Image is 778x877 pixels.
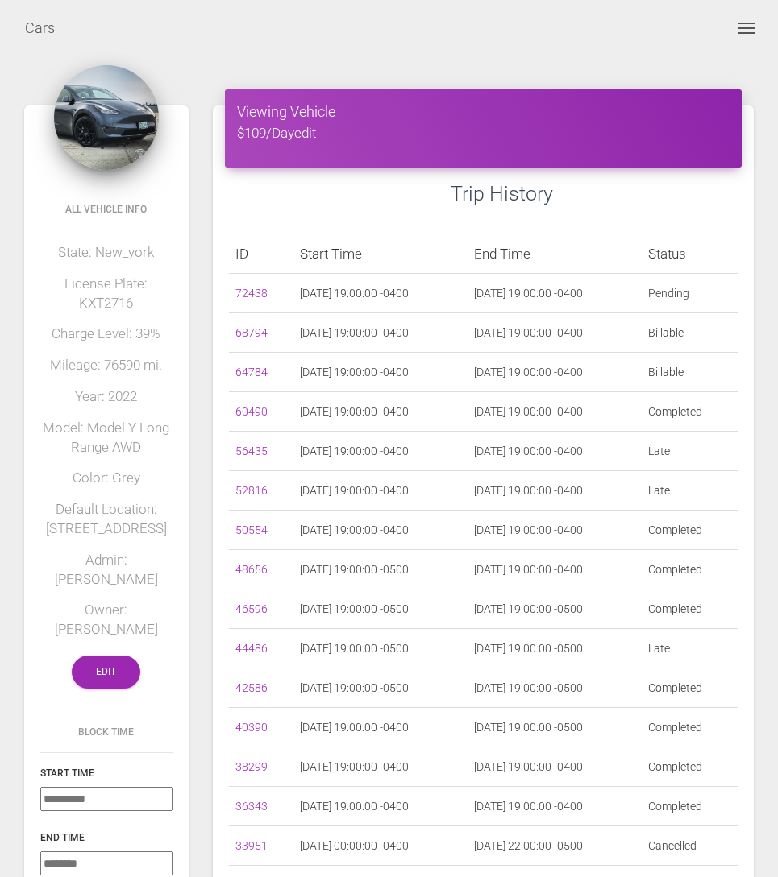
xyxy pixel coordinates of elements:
[40,387,173,407] h5: Year: 2022
[40,325,173,344] h5: Charge Level: 39%
[293,432,468,471] td: [DATE] 19:00:00 -0400
[468,668,642,708] td: [DATE] 19:00:00 -0500
[293,668,468,708] td: [DATE] 19:00:00 -0500
[237,124,730,143] h5: $109/Day
[40,500,173,539] h5: Default Location: [STREET_ADDRESS]
[468,747,642,787] td: [DATE] 19:00:00 -0400
[468,392,642,432] td: [DATE] 19:00:00 -0400
[293,589,468,629] td: [DATE] 19:00:00 -0500
[235,642,268,655] a: 44486
[293,234,468,274] th: Start Time
[642,234,738,274] th: Status
[293,313,468,353] td: [DATE] 19:00:00 -0400
[468,432,642,471] td: [DATE] 19:00:00 -0400
[25,8,55,48] a: Cars
[468,313,642,353] td: [DATE] 19:00:00 -0400
[72,656,140,689] a: Edit
[642,511,738,550] td: Completed
[451,180,738,208] h3: Trip History
[293,511,468,550] td: [DATE] 19:00:00 -0400
[468,471,642,511] td: [DATE] 19:00:00 -0400
[293,629,468,668] td: [DATE] 19:00:00 -0500
[235,523,268,536] a: 50554
[642,629,738,668] td: Late
[642,392,738,432] td: Completed
[40,766,173,780] h6: Start Time
[642,787,738,826] td: Completed
[468,589,642,629] td: [DATE] 19:00:00 -0500
[642,668,738,708] td: Completed
[235,287,268,300] a: 72438
[40,551,173,589] h5: Admin: [PERSON_NAME]
[40,725,173,739] h6: Block Time
[293,826,468,866] td: [DATE] 00:00:00 -0400
[54,65,159,170] img: 255.png
[40,830,173,845] h6: End Time
[642,550,738,589] td: Completed
[468,629,642,668] td: [DATE] 19:00:00 -0500
[468,708,642,747] td: [DATE] 19:00:00 -0500
[293,708,468,747] td: [DATE] 19:00:00 -0400
[235,484,268,497] a: 52816
[229,234,293,274] th: ID
[468,550,642,589] td: [DATE] 19:00:00 -0400
[642,747,738,787] td: Completed
[293,550,468,589] td: [DATE] 19:00:00 -0500
[468,787,642,826] td: [DATE] 19:00:00 -0400
[642,353,738,392] td: Billable
[468,353,642,392] td: [DATE] 19:00:00 -0400
[40,419,173,457] h5: Model: Model Y Long Range AWD
[468,234,642,274] th: End Time
[293,471,468,511] td: [DATE] 19:00:00 -0400
[40,275,173,313] h5: License Plate: KXT2716
[293,787,468,826] td: [DATE] 19:00:00 -0400
[642,274,738,313] td: Pending
[40,469,173,488] h5: Color: Grey
[235,602,268,615] a: 46596
[293,353,468,392] td: [DATE] 19:00:00 -0400
[40,356,173,375] h5: Mileage: 76590 mi.
[235,563,268,576] a: 48656
[468,511,642,550] td: [DATE] 19:00:00 -0400
[293,392,468,432] td: [DATE] 19:00:00 -0400
[235,681,268,694] a: 42586
[642,589,738,629] td: Completed
[642,471,738,511] td: Late
[235,839,268,852] a: 33951
[468,274,642,313] td: [DATE] 19:00:00 -0400
[642,708,738,747] td: Completed
[642,826,738,866] td: Cancelled
[235,760,268,773] a: 38299
[40,601,173,639] h5: Owner: [PERSON_NAME]
[468,826,642,866] td: [DATE] 22:00:00 -0500
[235,721,268,734] a: 40390
[293,747,468,787] td: [DATE] 19:00:00 -0400
[235,326,268,339] a: 68794
[40,243,173,263] h5: State: New_york
[727,19,766,38] button: Toggle navigation
[235,800,268,813] a: 36343
[642,313,738,353] td: Billable
[235,366,268,379] a: 64784
[235,445,268,457] a: 56435
[237,101,730,122] h4: Viewing Vehicle
[294,125,316,141] a: edit
[642,432,738,471] td: Late
[40,202,173,217] h6: All Vehicle Info
[235,405,268,418] a: 60490
[293,274,468,313] td: [DATE] 19:00:00 -0400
